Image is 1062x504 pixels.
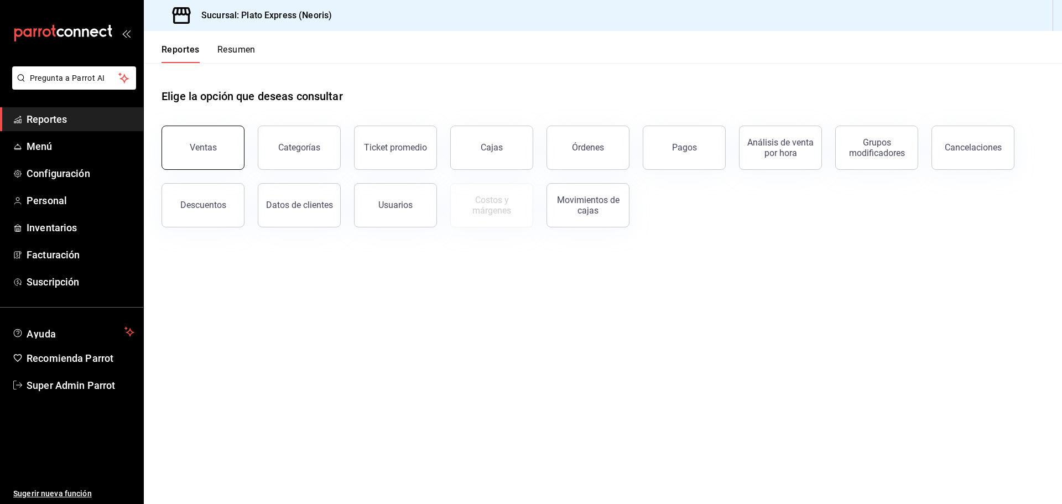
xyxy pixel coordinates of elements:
div: Movimientos de cajas [554,195,622,216]
div: Descuentos [180,200,226,210]
div: Categorías [278,142,320,153]
button: Movimientos de cajas [546,183,629,227]
button: Contrata inventarios para ver este reporte [450,183,533,227]
button: Cancelaciones [931,126,1014,170]
div: Cancelaciones [945,142,1002,153]
button: Datos de clientes [258,183,341,227]
div: navigation tabs [162,44,256,63]
span: Reportes [27,112,134,127]
span: Recomienda Parrot [27,351,134,366]
h1: Elige la opción que deseas consultar [162,88,343,105]
span: Configuración [27,166,134,181]
div: Datos de clientes [266,200,333,210]
div: Grupos modificadores [842,137,911,158]
button: Usuarios [354,183,437,227]
button: Resumen [217,44,256,63]
span: Menú [27,139,134,154]
div: Órdenes [572,142,604,153]
button: Pagos [643,126,726,170]
button: Ticket promedio [354,126,437,170]
div: Usuarios [378,200,413,210]
div: Pagos [672,142,697,153]
span: Facturación [27,247,134,262]
h3: Sucursal: Plato Express (Neoris) [192,9,332,22]
div: Costos y márgenes [457,195,526,216]
button: open_drawer_menu [122,29,131,38]
button: Reportes [162,44,200,63]
span: Super Admin Parrot [27,378,134,393]
button: Categorías [258,126,341,170]
button: Análisis de venta por hora [739,126,822,170]
button: Órdenes [546,126,629,170]
div: Cajas [481,142,503,153]
button: Pregunta a Parrot AI [12,66,136,90]
div: Ventas [190,142,217,153]
span: Ayuda [27,325,120,339]
button: Descuentos [162,183,244,227]
div: Análisis de venta por hora [746,137,815,158]
div: Ticket promedio [364,142,427,153]
span: Sugerir nueva función [13,488,134,500]
span: Suscripción [27,274,134,289]
a: Pregunta a Parrot AI [8,80,136,92]
span: Pregunta a Parrot AI [30,72,119,84]
button: Grupos modificadores [835,126,918,170]
span: Personal [27,193,134,208]
span: Inventarios [27,220,134,235]
button: Ventas [162,126,244,170]
button: Cajas [450,126,533,170]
